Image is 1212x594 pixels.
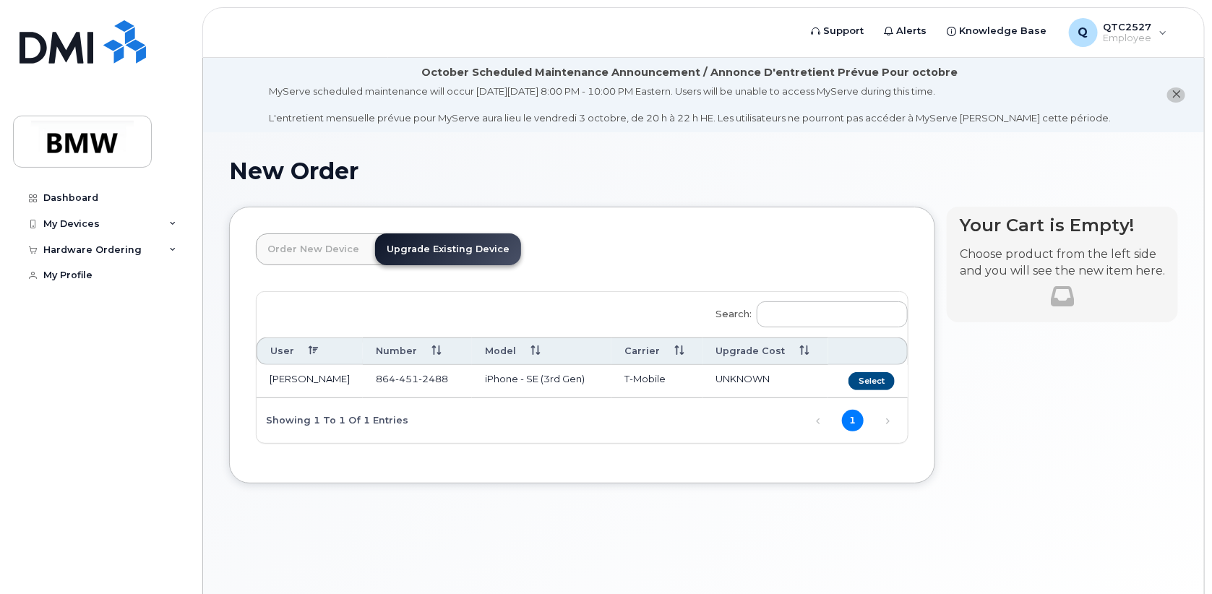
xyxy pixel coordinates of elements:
h1: New Order [229,158,1178,184]
button: close notification [1167,87,1185,103]
th: Number: activate to sort column ascending [363,337,472,364]
span: 864 [376,373,448,384]
span: 2488 [418,373,448,384]
span: UNKNOWN [715,373,770,384]
iframe: Messenger Launcher [1149,531,1201,583]
a: Previous [807,410,829,432]
a: Next [877,410,898,432]
th: Upgrade Cost: activate to sort column ascending [702,337,828,364]
div: MyServe scheduled maintenance will occur [DATE][DATE] 8:00 PM - 10:00 PM Eastern. Users will be u... [269,85,1111,125]
a: 1 [842,410,864,431]
h4: Your Cart is Empty! [960,215,1165,235]
td: iPhone - SE (3rd Gen) [472,365,611,398]
div: October Scheduled Maintenance Announcement / Annonce D'entretient Prévue Pour octobre [422,65,958,80]
label: Search: [707,292,908,332]
a: Order New Device [256,233,371,265]
p: Choose product from the left side and you will see the new item here. [960,246,1165,280]
th: User: activate to sort column descending [257,337,363,364]
th: Carrier: activate to sort column ascending [611,337,702,364]
div: Showing 1 to 1 of 1 entries [257,408,408,432]
td: T-Mobile [611,365,702,398]
a: Upgrade Existing Device [375,233,521,265]
td: [PERSON_NAME] [257,365,363,398]
input: Search: [757,301,908,327]
button: Select [848,372,895,390]
span: 451 [395,373,418,384]
th: Model: activate to sort column ascending [472,337,611,364]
